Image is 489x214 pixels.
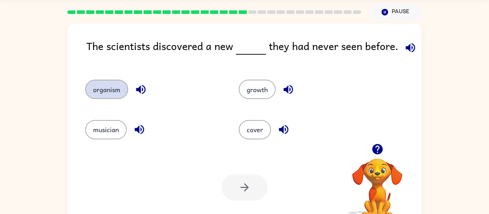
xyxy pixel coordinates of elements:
button: musician [85,120,127,139]
div: The scientists discovered a new they had never seen before. [86,38,422,65]
button: organism [85,80,128,99]
button: cover [239,120,271,139]
button: growth [239,80,276,99]
button: Pause [370,4,422,20]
